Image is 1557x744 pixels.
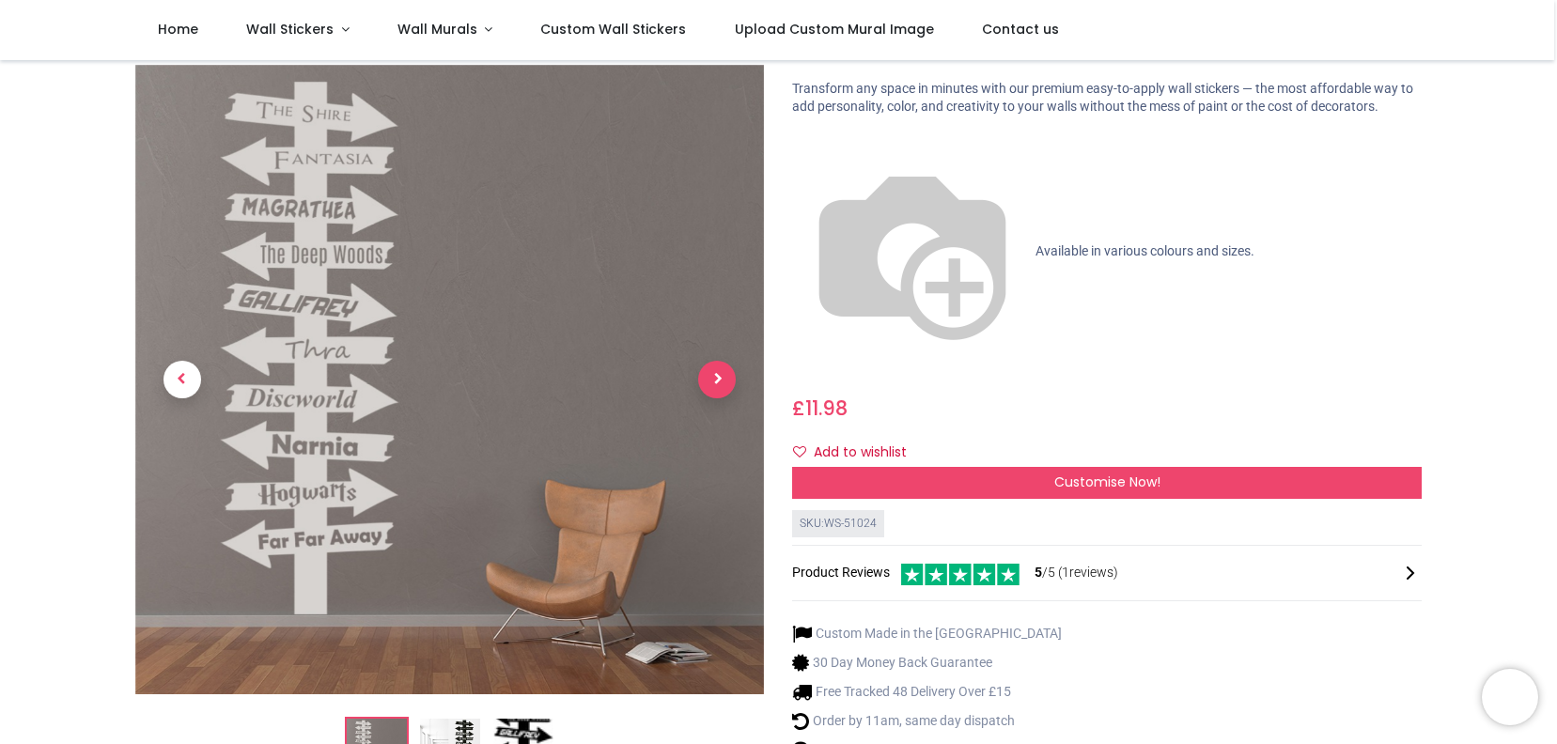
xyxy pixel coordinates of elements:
i: Add to wishlist [793,445,806,458]
span: Wall Stickers [246,20,334,39]
span: /5 ( 1 reviews) [1035,564,1118,582]
span: Upload Custom Mural Image [735,20,934,39]
div: Product Reviews [792,561,1422,586]
li: 30 Day Money Back Guarantee [792,653,1062,673]
a: Next [670,160,764,600]
span: Next [698,361,736,398]
span: Custom Wall Stickers [540,20,686,39]
button: Add to wishlistAdd to wishlist [792,437,923,469]
span: Customise Now! [1054,473,1160,491]
div: SKU: WS-51024 [792,510,884,537]
img: color-wheel.png [792,132,1033,372]
li: Custom Made in the [GEOGRAPHIC_DATA] [792,624,1062,643]
span: £ [792,395,848,422]
span: 11.98 [805,395,848,422]
p: Transform any space in minutes with our premium easy-to-apply wall stickers — the most affordable... [792,80,1422,116]
img: Fairytale Destination Signpost Library Classroom Wall Sticker [135,65,765,694]
span: Available in various colours and sizes. [1035,242,1254,257]
span: Previous [163,361,201,398]
li: Order by 11am, same day dispatch [792,711,1062,731]
li: Free Tracked 48 Delivery Over £15 [792,682,1062,702]
span: Home [158,20,198,39]
span: Contact us [982,20,1059,39]
iframe: Brevo live chat [1482,669,1538,725]
a: Previous [135,160,229,600]
span: 5 [1035,565,1042,580]
span: Wall Murals [397,20,477,39]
